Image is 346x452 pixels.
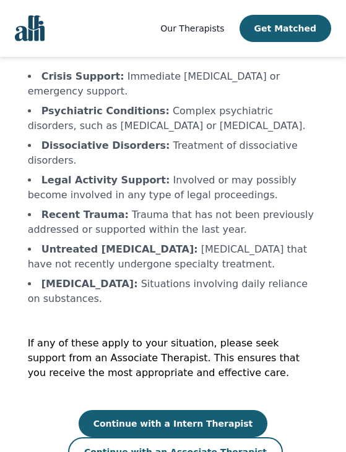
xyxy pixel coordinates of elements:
[41,140,170,151] b: Dissociative Disorders :
[15,15,45,41] img: alli logo
[28,173,319,203] li: Involved or may possibly become involved in any type of legal proceedings.
[160,21,224,36] a: Our Therapists
[41,70,124,82] b: Crisis Support :
[41,278,138,290] b: [MEDICAL_DATA] :
[28,207,319,237] li: Trauma that has not been previously addressed or supported within the last year.
[28,277,319,306] li: Situations involving daily reliance on substances.
[28,138,319,168] li: Treatment of dissociative disorders.
[28,242,319,272] li: [MEDICAL_DATA] that have not recently undergone specialty treatment.
[41,243,198,255] b: Untreated [MEDICAL_DATA] :
[240,15,331,42] button: Get Matched
[160,23,224,33] span: Our Therapists
[28,104,319,133] li: Complex psychiatric disorders, such as [MEDICAL_DATA] or [MEDICAL_DATA].
[28,336,319,380] p: If any of these apply to your situation, please seek support from an Associate Therapist. This en...
[79,410,268,437] button: Continue with a Intern Therapist
[28,69,319,99] li: Immediate [MEDICAL_DATA] or emergency support.
[41,105,170,117] b: Psychiatric Conditions :
[41,174,170,186] b: Legal Activity Support :
[41,209,129,220] b: Recent Trauma :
